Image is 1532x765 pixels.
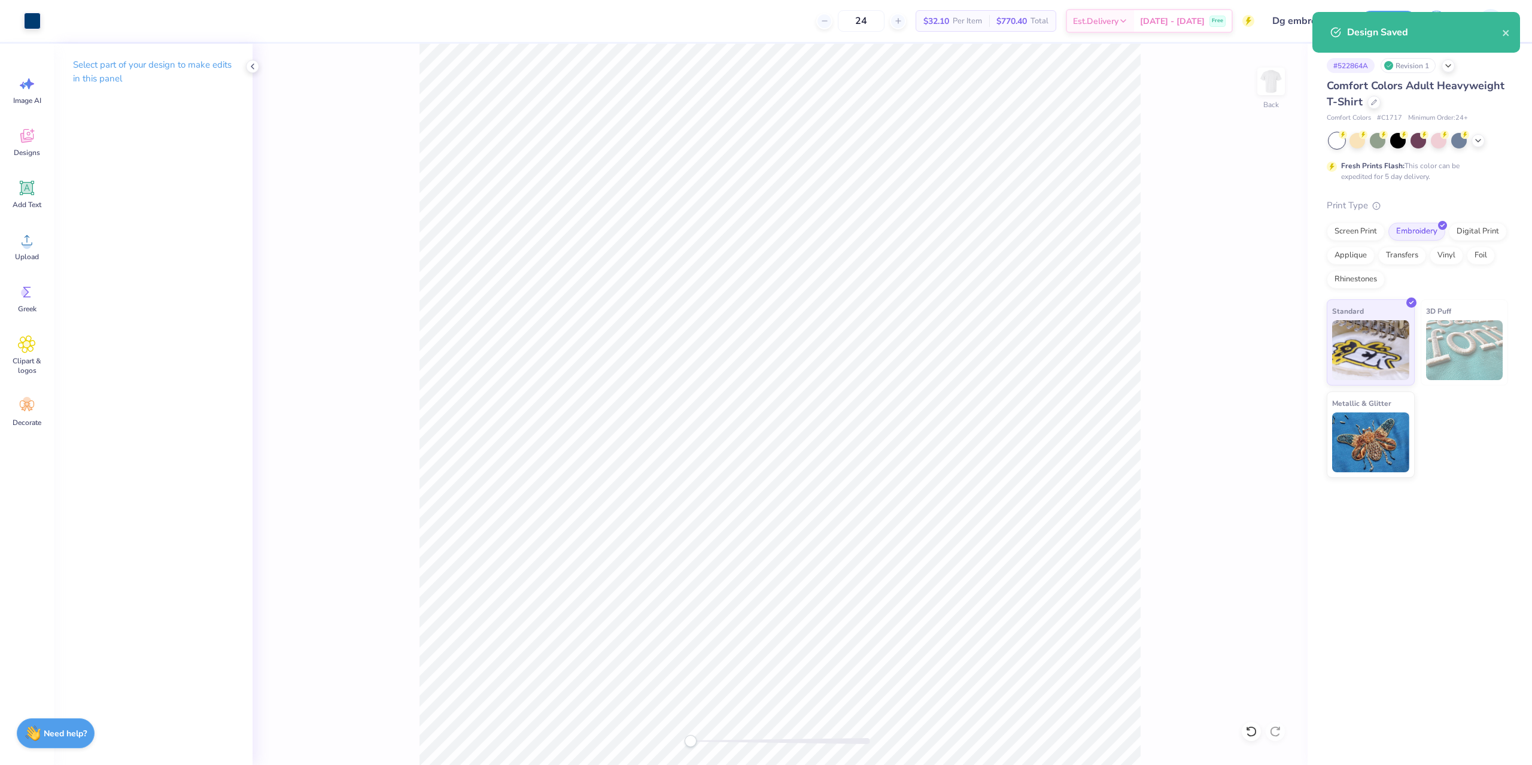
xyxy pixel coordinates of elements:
strong: Fresh Prints Flash: [1341,161,1405,171]
div: Vinyl [1430,247,1463,265]
span: Image AI [13,96,41,105]
span: Decorate [13,418,41,427]
span: Clipart & logos [7,356,47,375]
span: Greek [18,304,37,314]
img: 3D Puff [1426,320,1503,380]
span: Designs [14,148,40,157]
span: 3D Puff [1426,305,1451,317]
span: Standard [1332,305,1364,317]
span: Minimum Order: 24 + [1408,113,1468,123]
span: Free [1212,17,1223,25]
span: Total [1031,15,1048,28]
div: Applique [1327,247,1375,265]
input: – – [838,10,884,32]
strong: Need help? [44,728,87,739]
div: Accessibility label [685,735,697,747]
div: # 522864A [1327,58,1375,73]
div: Screen Print [1327,223,1385,241]
span: Per Item [953,15,982,28]
span: Metallic & Glitter [1332,397,1391,409]
div: Design Saved [1347,25,1502,40]
div: Embroidery [1388,223,1445,241]
button: close [1502,25,1510,40]
div: This color can be expedited for 5 day delivery. [1341,160,1488,182]
span: Est. Delivery [1073,15,1118,28]
span: Comfort Colors [1327,113,1371,123]
span: $32.10 [923,15,949,28]
span: Comfort Colors Adult Heavyweight T-Shirt [1327,78,1504,109]
p: Select part of your design to make edits in this panel [73,58,233,86]
span: $770.40 [996,15,1027,28]
img: Back [1259,69,1283,93]
span: Upload [15,252,39,262]
a: EJ [1462,9,1508,33]
div: Digital Print [1449,223,1507,241]
span: [DATE] - [DATE] [1140,15,1205,28]
div: Back [1263,99,1279,110]
div: Foil [1467,247,1495,265]
div: Transfers [1378,247,1426,265]
span: Add Text [13,200,41,210]
input: Untitled Design [1263,9,1351,33]
img: Standard [1332,320,1409,380]
div: Revision 1 [1381,58,1436,73]
div: Rhinestones [1327,271,1385,289]
img: Edgardo Jr [1479,9,1503,33]
img: Metallic & Glitter [1332,412,1409,472]
div: Print Type [1327,199,1508,212]
span: # C1717 [1377,113,1402,123]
